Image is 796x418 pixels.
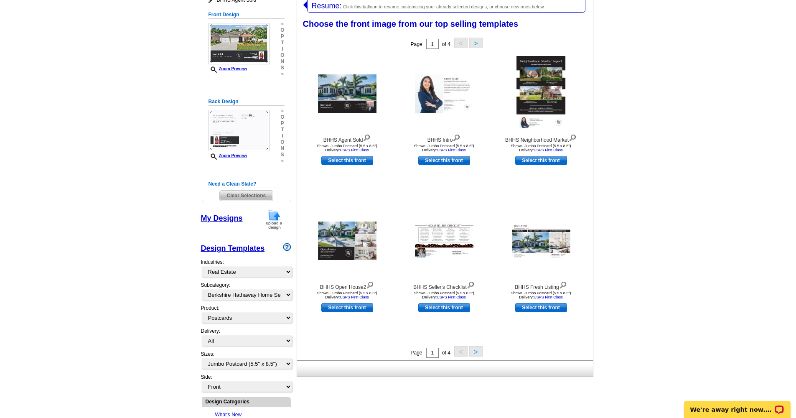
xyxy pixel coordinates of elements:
span: t [280,127,284,133]
span: » [280,71,284,77]
iframe: LiveChat chat widget [679,392,796,418]
div: Sizes: [201,350,291,373]
span: of 4 [442,350,450,356]
img: view design details [569,133,577,142]
h5: Need a Clean Slate? [209,180,285,188]
span: p [280,120,284,127]
a: Zoom Preview [209,66,247,71]
div: Design Categories [202,398,291,405]
span: » [280,158,284,164]
a: USPS First Class [437,148,466,152]
div: Shown: Jumbo Postcard (5.5 x 8.5") Delivery: [495,144,587,152]
span: n [280,59,284,65]
span: of 4 [442,41,450,47]
div: Shown: Jumbo Postcard (5.5 x 8.5") Delivery: [398,291,490,299]
span: Page [410,350,422,356]
span: i [280,133,284,139]
span: Resume: [312,2,342,10]
span: s [280,152,284,158]
img: view design details [467,280,475,289]
h5: Front Design [209,11,285,19]
span: » [280,108,284,114]
img: view design details [363,133,371,142]
img: upload-design [263,209,285,230]
span: Choose the front image from our top selling templates [303,19,519,28]
button: > [469,38,483,48]
div: Subcategory: [201,281,291,304]
img: BHHS Intro [415,74,473,113]
span: » [280,21,284,27]
img: view design details [559,280,567,289]
a: use this design [418,156,470,165]
div: Shown: Jumbo Postcard (5.5 x 8.5") Delivery: [398,144,490,152]
div: Shown: Jumbo Postcard (5.5 x 8.5") Delivery: [301,144,393,152]
span: Page [410,41,422,47]
a: Design Templates [201,244,265,252]
span: n [280,145,284,152]
img: frontsmallthumbnail.jpg [209,23,270,64]
a: use this design [515,303,567,312]
a: use this design [321,303,373,312]
img: view design details [453,133,460,142]
img: view design details [366,280,374,289]
span: o [280,114,284,120]
span: Clear Selections [220,191,273,201]
img: BHHS Neighborhood Market [516,56,566,131]
div: Product: [201,304,291,327]
a: use this design [418,303,470,312]
button: < [454,346,468,357]
div: BHHS Intro [398,133,490,144]
img: BHHS Agent Sold [318,74,376,113]
div: BHHS Neighborhood Market [495,133,587,144]
div: Delivery: [201,327,291,350]
span: p [280,33,284,40]
a: What's New [215,412,242,418]
button: > [469,346,483,357]
span: s [280,65,284,71]
img: design-wizard-help-icon.png [283,243,291,251]
a: use this design [321,156,373,165]
div: BHHS Agent Sold [301,133,393,144]
div: Side: [201,373,291,393]
span: i [280,46,284,52]
h5: Back Design [209,98,285,106]
a: USPS First Class [437,295,466,299]
div: Industries: [201,254,291,281]
span: t [280,40,284,46]
span: Click this balloon to resume customizing your already selected designs, or choose new ones below. [343,4,545,9]
a: USPS First Class [340,295,369,299]
a: My Designs [201,214,243,222]
img: BHHS Fresh Listing [512,222,570,260]
button: < [454,38,468,48]
div: BHHS Fresh Listing [495,280,587,291]
a: USPS First Class [340,148,369,152]
div: Shown: Jumbo Postcard (5.5 x 8.5") Delivery: [301,291,393,299]
a: USPS First Class [534,148,563,152]
span: o [280,52,284,59]
span: o [280,139,284,145]
div: BHHS Seller's Checklist [398,280,490,291]
a: USPS First Class [534,295,563,299]
div: BHHS Open House2 [301,280,393,291]
span: o [280,27,284,33]
div: Shown: Jumbo Postcard (5.5 x 8.5") Delivery: [495,291,587,299]
a: use this design [515,156,567,165]
a: Zoom Preview [209,153,247,158]
img: backsmallthumbnail.jpg [209,110,270,151]
img: BHHS Seller's Checklist [415,222,473,260]
img: BHHS Open House2 [318,222,376,260]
